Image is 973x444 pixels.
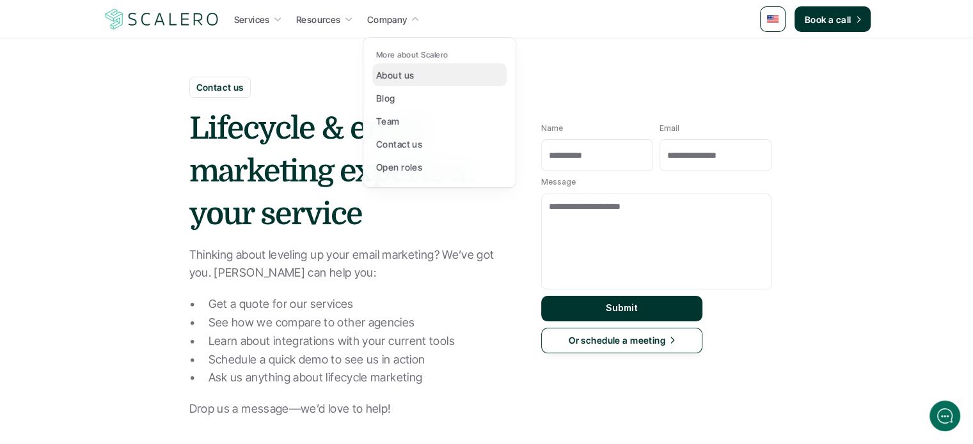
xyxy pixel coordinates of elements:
[372,155,507,178] a: Open roles
[189,107,509,236] h1: Lifecycle & email marketing experts at your service
[372,132,507,155] a: Contact us
[372,109,507,132] a: Team
[372,86,507,109] a: Blog
[296,13,341,26] p: Resources
[367,13,407,26] p: Company
[376,160,422,174] p: Open roles
[376,114,400,128] p: Team
[20,169,236,195] button: New conversation
[606,303,638,314] p: Submit
[209,314,509,332] p: See how we compare to other agencies
[19,85,237,146] h2: Let us know if we can help with lifecycle marketing.
[569,333,665,347] p: Or schedule a meeting
[541,296,702,321] button: Submit
[541,139,653,171] input: Name
[189,400,509,418] p: Drop us a message—we’d love to help!
[805,13,851,26] p: Book a call
[376,91,395,105] p: Blog
[107,362,162,370] span: We run on Gist
[376,50,448,59] p: More about Scalero
[795,6,871,32] a: Book a call
[234,13,270,26] p: Services
[541,124,563,133] p: Name
[196,80,244,94] p: Contact us
[541,194,771,289] textarea: Message
[541,178,576,187] p: Message
[376,68,414,82] p: About us
[209,332,509,351] p: Learn about integrations with your current tools
[209,295,509,314] p: Get a quote for our services
[209,369,509,387] p: Ask us anything about lifecycle marketing
[103,7,221,31] img: Scalero company logotype
[372,63,507,86] a: About us
[83,177,154,187] span: New conversation
[929,401,960,431] iframe: gist-messenger-bubble-iframe
[541,328,702,353] a: Or schedule a meeting
[19,62,237,82] h1: Hi! Welcome to [GEOGRAPHIC_DATA].
[209,351,509,369] p: Schedule a quick demo to see us in action
[376,137,422,151] p: Contact us
[103,8,221,31] a: Scalero company logotype
[189,246,509,283] p: Thinking about leveling up your email marketing? We’ve got you. [PERSON_NAME] can help you:
[660,139,771,171] input: Email
[660,124,679,133] p: Email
